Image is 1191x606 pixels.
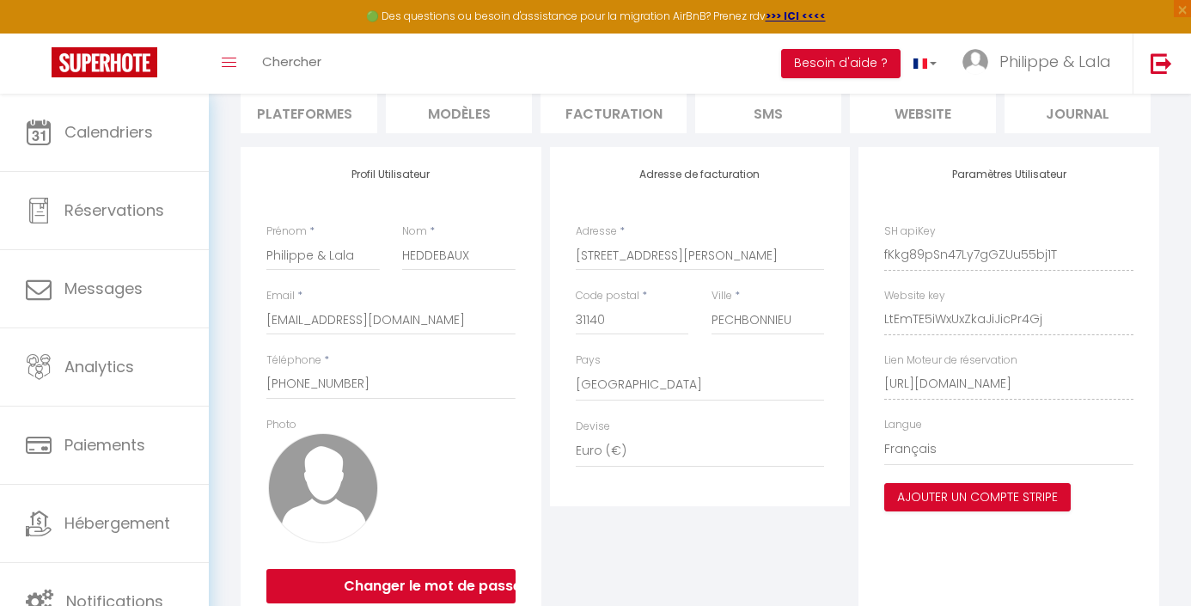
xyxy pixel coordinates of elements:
[52,47,157,77] img: Super Booking
[781,49,901,78] button: Besoin d'aide ?
[231,91,377,133] li: Plateformes
[249,34,334,94] a: Chercher
[266,352,321,369] label: Téléphone
[884,168,1133,181] h4: Paramètres Utilisateur
[266,168,516,181] h4: Profil Utilisateur
[266,223,307,240] label: Prénom
[884,288,945,304] label: Website key
[266,288,295,304] label: Email
[999,51,1111,72] span: Philippe & Lala
[64,199,164,221] span: Réservations
[266,417,296,433] label: Photo
[576,352,601,369] label: Pays
[541,91,687,133] li: Facturation
[576,419,610,435] label: Devise
[386,91,532,133] li: MODÈLES
[962,49,988,75] img: ...
[268,433,378,543] img: avatar.png
[884,352,1017,369] label: Lien Moteur de réservation
[262,52,321,70] span: Chercher
[884,417,922,433] label: Langue
[884,483,1071,512] button: Ajouter un compte Stripe
[266,569,516,603] button: Changer le mot de passe
[884,223,936,240] label: SH apiKey
[1005,91,1151,133] li: Journal
[766,9,826,23] a: >>> ICI <<<<
[64,121,153,143] span: Calendriers
[712,288,732,304] label: Ville
[64,434,145,456] span: Paiements
[64,512,170,534] span: Hébergement
[695,91,841,133] li: SMS
[576,288,639,304] label: Code postal
[64,278,143,299] span: Messages
[850,91,996,133] li: website
[1151,52,1172,74] img: logout
[64,356,134,377] span: Analytics
[576,168,825,181] h4: Adresse de facturation
[576,223,617,240] label: Adresse
[950,34,1133,94] a: ... Philippe & Lala
[402,223,427,240] label: Nom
